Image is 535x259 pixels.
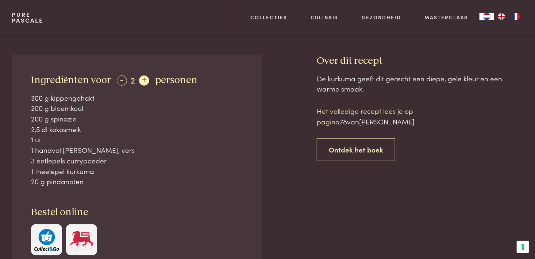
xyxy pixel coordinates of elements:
[31,166,242,177] div: 1 theelepel kurkuma
[12,12,43,23] a: PurePascale
[31,124,242,135] div: 2,5 dl kokosmelk
[509,13,523,20] a: FR
[494,13,523,20] ul: Language list
[139,76,149,86] div: +
[131,74,135,86] span: 2
[359,116,415,126] span: [PERSON_NAME]
[34,229,59,251] img: c308188babc36a3a401bcb5cb7e020f4d5ab42f7cacd8327e500463a43eeb86c.svg
[317,73,523,94] div: De kurkuma geeft dit gerecht een diepe, gele kleur en een warme smaak.
[480,13,494,20] a: NL
[340,116,347,126] span: 78
[317,138,395,161] a: Ontdek het boek
[311,13,339,21] a: Culinair
[480,13,494,20] div: Language
[31,103,242,113] div: 200 g bloemkool
[517,241,529,253] button: Uw voorkeuren voor toestemming voor trackingtechnologieën
[424,13,468,21] a: Masterclass
[362,13,401,21] a: Gezondheid
[31,145,242,155] div: 1 handvol [PERSON_NAME], vers
[31,206,242,219] h3: Bestel online
[31,155,242,166] div: 3 eetlepels currypoeder
[69,229,94,251] img: Delhaize
[155,75,197,85] span: personen
[250,13,287,21] a: Collecties
[117,76,127,86] div: -
[31,113,242,124] div: 200 g spinazie
[31,134,242,145] div: 1 ui
[480,13,523,20] aside: Language selected: Nederlands
[317,106,441,127] p: Het volledige recept lees je op pagina van
[494,13,509,20] a: EN
[31,93,242,103] div: 300 g kippengehakt
[31,75,111,85] span: Ingrediënten voor
[31,176,242,187] div: 20 g pindanoten
[317,55,523,67] h3: Over dit recept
